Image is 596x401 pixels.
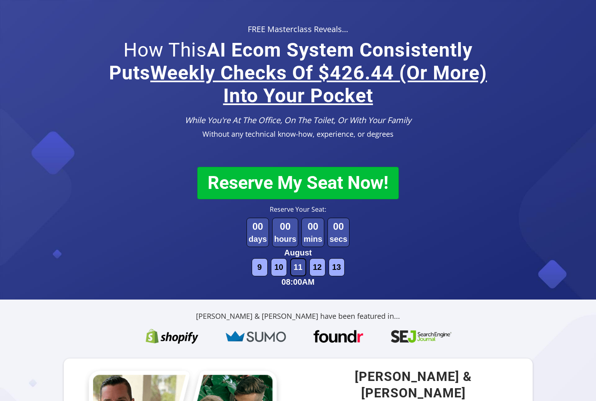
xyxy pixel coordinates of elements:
div: 00 [274,220,297,233]
div: 13 [329,258,345,276]
div: 10 [271,258,287,276]
div: secs [329,233,347,245]
div: Without any technical know-how, experience, or degrees [101,130,495,139]
div: Reserve Your Seat: [156,205,440,214]
div: 00 [329,220,347,233]
div: August [284,247,312,259]
i: While You're At The Office, On The Toilet, Or With Your Family [185,115,411,126]
div: 9 [252,258,268,276]
button: Reserve My Seat Now! [197,167,399,199]
div: [PERSON_NAME] & [PERSON_NAME] have been featured in... [78,312,519,321]
div: hours [274,233,297,245]
b: AI Ecom System Consistently Puts [109,38,487,107]
u: Weekly Checks Of $426.44 (Or More) Into Your Pocket [150,61,487,107]
div: 00 [249,220,267,233]
b: [PERSON_NAME] & [PERSON_NAME] [355,369,472,401]
div: 08:00AM [281,276,314,288]
div: 00 [303,220,322,233]
div: FREE Masterclass Reveals… [101,24,495,34]
div: 12 [309,258,325,276]
div: 11 [290,258,306,276]
div: days [249,233,267,245]
div: mins [303,233,322,245]
div: How This [101,34,495,111]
